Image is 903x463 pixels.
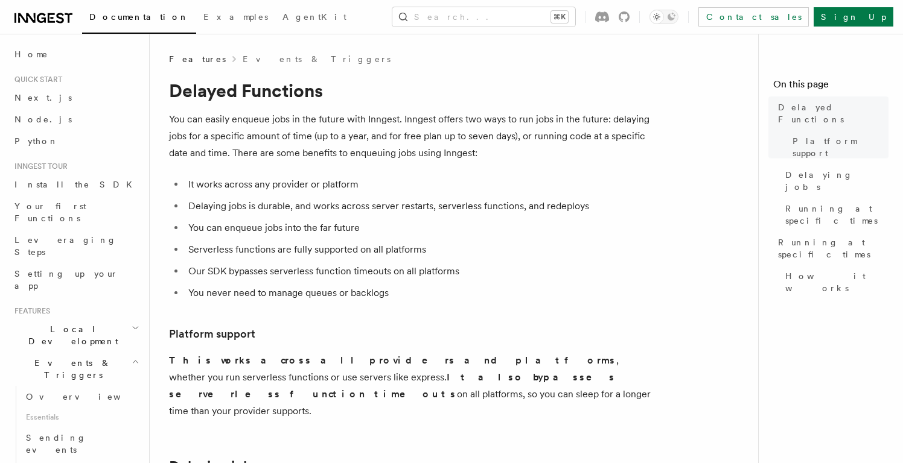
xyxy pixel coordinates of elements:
[185,263,652,280] li: Our SDK bypasses serverless function timeouts on all platforms
[14,180,139,189] span: Install the SDK
[551,11,568,23] kbd: ⌘K
[169,111,652,162] p: You can easily enqueue jobs in the future with Inngest. Inngest offers two ways to run jobs in th...
[778,236,889,260] span: Running at specific times
[10,174,142,195] a: Install the SDK
[10,352,142,386] button: Events & Triggers
[780,198,889,231] a: Running at specific times
[10,229,142,263] a: Leveraging Steps
[10,75,62,84] span: Quick start
[21,408,142,427] span: Essentials
[780,164,889,198] a: Delaying jobs
[778,101,889,125] span: Delayed Functions
[169,352,652,420] p: , whether you run serverless functions or use servers like express. on all platforms, so you can ...
[10,318,142,352] button: Local Development
[14,269,118,291] span: Setting up your app
[203,12,268,22] span: Examples
[89,12,189,22] span: Documentation
[26,392,150,402] span: Overview
[10,306,50,316] span: Features
[14,201,86,223] span: Your first Functions
[82,4,196,34] a: Documentation
[169,53,226,65] span: Features
[785,203,889,227] span: Running at specific times
[10,195,142,229] a: Your first Functions
[773,96,889,130] a: Delayed Functions
[10,323,132,347] span: Local Development
[392,7,575,27] button: Search...⌘K
[243,53,391,65] a: Events & Triggers
[10,130,142,152] a: Python
[10,357,132,381] span: Events & Triggers
[649,10,678,24] button: Toggle dark mode
[785,270,889,294] span: How it works
[10,43,142,65] a: Home
[10,162,68,171] span: Inngest tour
[14,115,72,124] span: Node.js
[793,135,889,159] span: Platform support
[14,136,59,146] span: Python
[169,326,255,342] a: Platform support
[14,93,72,102] span: Next.js
[185,241,652,258] li: Serverless functions are fully supported on all platforms
[10,263,142,297] a: Setting up your app
[814,7,893,27] a: Sign Up
[10,87,142,109] a: Next.js
[698,7,809,27] a: Contact sales
[185,176,652,193] li: It works across any provider or platform
[169,354,616,366] strong: This works across all providers and platforms
[773,231,889,265] a: Running at specific times
[773,77,889,96] h4: On this page
[185,219,652,236] li: You can enqueue jobs into the far future
[275,4,354,33] a: AgentKit
[185,285,652,301] li: You never need to manage queues or backlogs
[788,130,889,164] a: Platform support
[785,169,889,193] span: Delaying jobs
[21,386,142,408] a: Overview
[780,265,889,299] a: How it works
[26,433,86,455] span: Sending events
[14,48,48,60] span: Home
[185,198,652,215] li: Delaying jobs is durable, and works across server restarts, serverless functions, and redeploys
[169,80,652,101] h1: Delayed Functions
[21,427,142,461] a: Sending events
[282,12,346,22] span: AgentKit
[10,109,142,130] a: Node.js
[196,4,275,33] a: Examples
[14,235,116,257] span: Leveraging Steps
